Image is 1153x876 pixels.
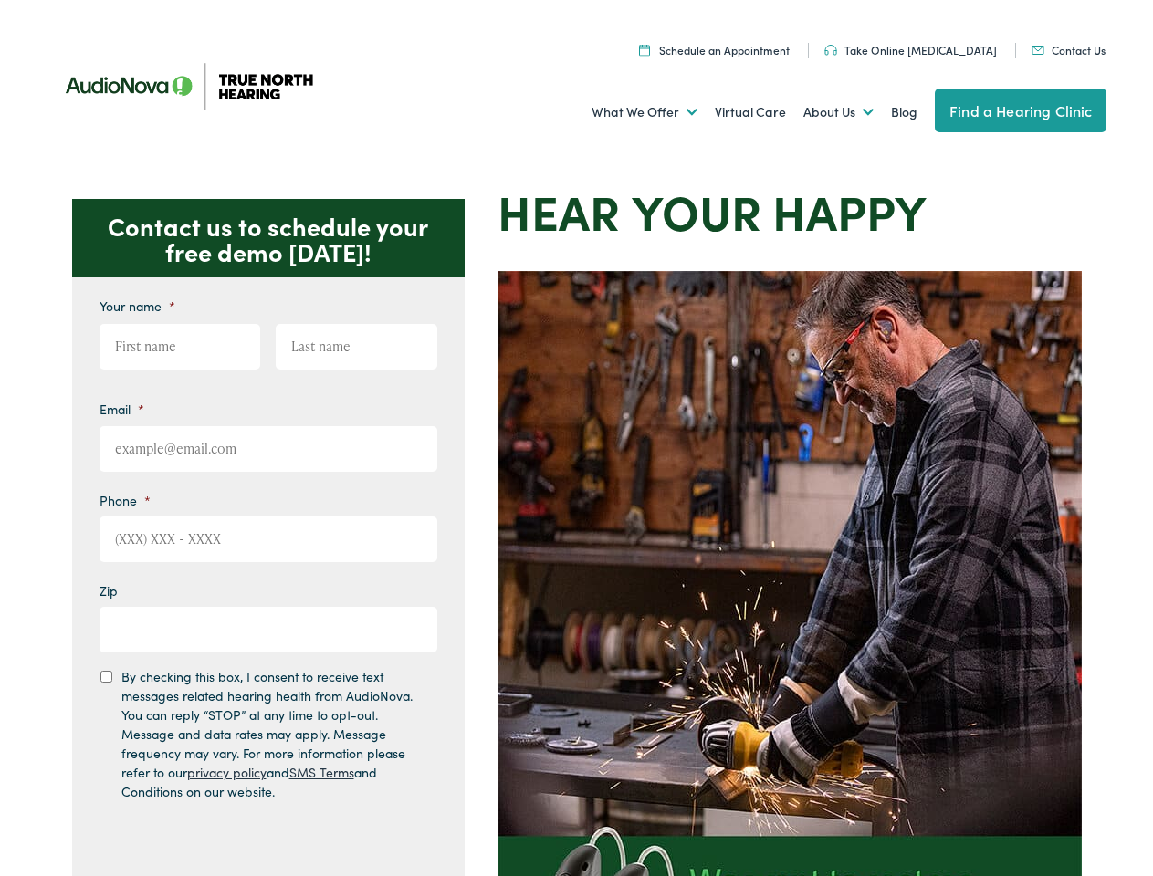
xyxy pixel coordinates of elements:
a: About Us [803,78,874,146]
img: Icon symbolizing a calendar in color code ffb348 [639,44,650,56]
a: SMS Terms [289,763,354,781]
img: Headphones icon in color code ffb348 [824,45,837,56]
a: Schedule an Appointment [639,42,790,57]
a: Contact Us [1032,42,1106,57]
a: privacy policy [187,763,267,781]
label: Your name [100,297,175,314]
label: Email [100,401,144,417]
label: Zip [100,582,118,599]
input: First name [100,324,261,370]
img: Mail icon in color code ffb348, used for communication purposes [1032,46,1044,55]
a: Virtual Care [715,78,786,146]
a: Blog [891,78,917,146]
a: Take Online [MEDICAL_DATA] [824,42,997,57]
strong: your Happy [632,177,927,244]
label: Phone [100,492,151,508]
label: By checking this box, I consent to receive text messages related hearing health from AudioNova. Y... [121,667,421,801]
input: (XXX) XXX - XXXX [100,516,437,562]
p: Contact us to schedule your free demo [DATE]! [72,199,465,277]
strong: Hear [498,177,620,244]
a: What We Offer [592,78,697,146]
input: Last name [276,324,437,370]
input: example@email.com [100,426,437,472]
a: Find a Hearing Clinic [935,89,1106,132]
